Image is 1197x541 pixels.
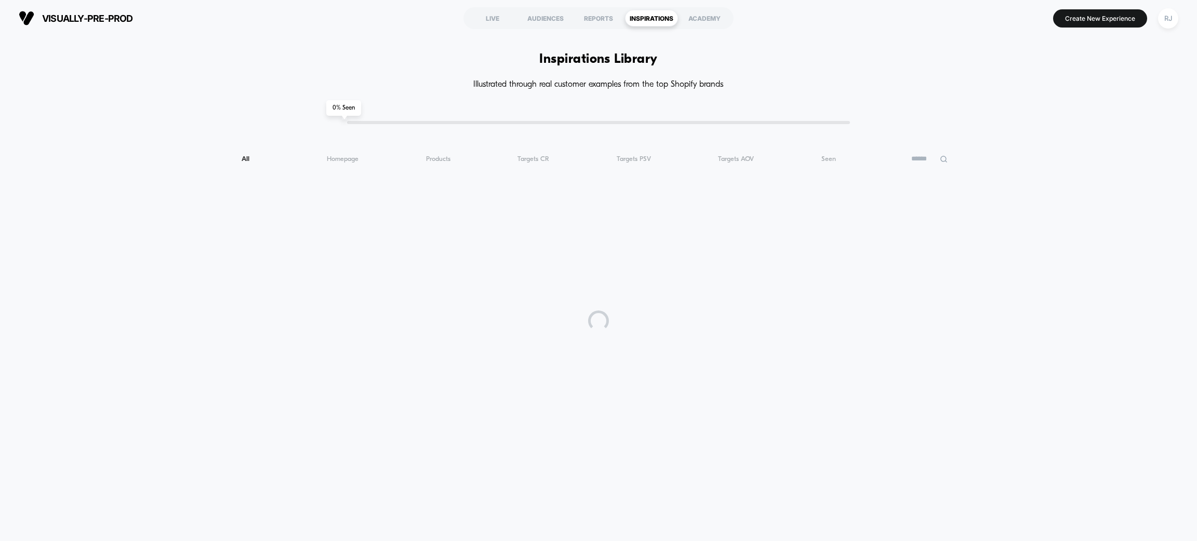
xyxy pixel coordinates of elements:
[426,155,450,163] span: Products
[517,155,549,163] span: Targets CR
[539,52,658,67] h1: Inspirations Library
[625,10,678,26] div: INSPIRATIONS
[327,155,358,163] span: Homepage
[42,13,133,24] span: visually-pre-prod
[821,155,836,163] span: Seen
[16,10,136,26] button: visually-pre-prod
[1155,8,1181,29] button: RJ
[180,80,1018,90] h4: Illustrated through real customer examples from the top Shopify brands
[572,10,625,26] div: REPORTS
[1158,8,1178,29] div: RJ
[19,10,34,26] img: Visually logo
[326,100,361,116] span: 0 % Seen
[242,155,259,163] span: All
[519,10,572,26] div: AUDIENCES
[718,155,754,163] span: Targets AOV
[617,155,651,163] span: Targets PSV
[678,10,731,26] div: ACADEMY
[466,10,519,26] div: LIVE
[1053,9,1147,28] button: Create New Experience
